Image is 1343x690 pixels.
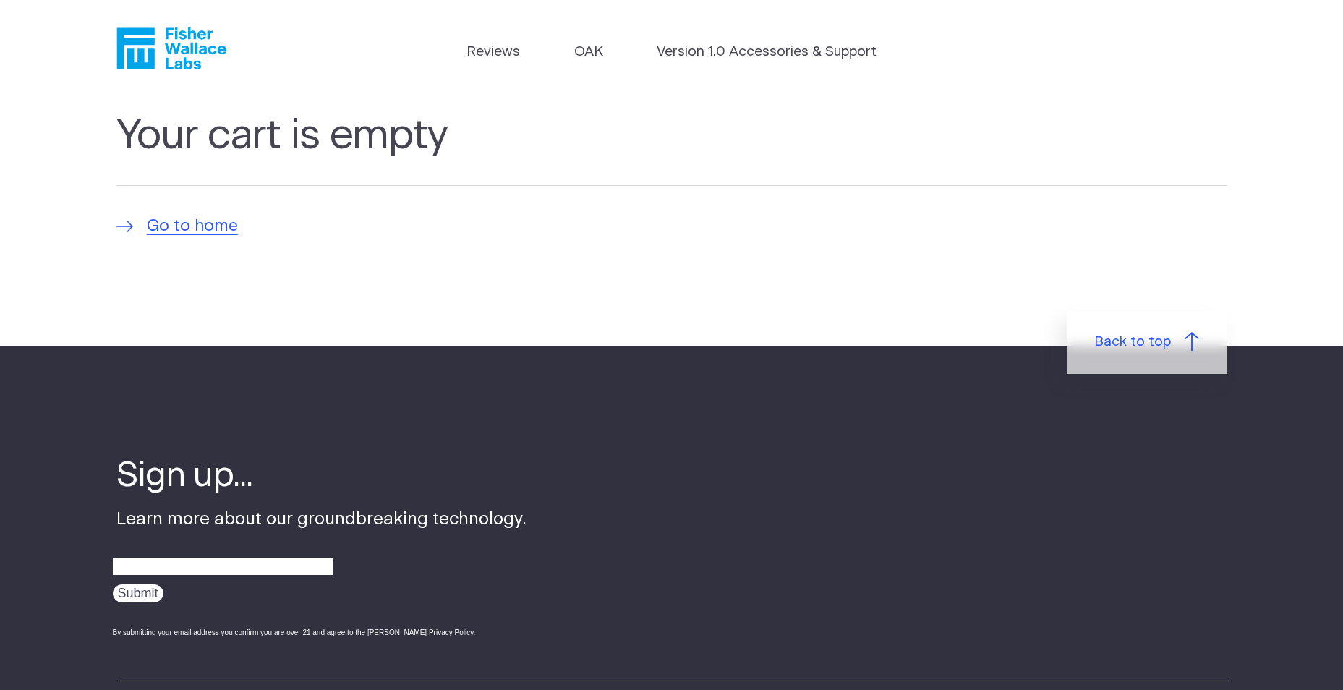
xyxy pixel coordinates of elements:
[116,27,226,69] a: Fisher Wallace
[116,453,526,500] h4: Sign up...
[116,111,1227,187] h1: Your cart is empty
[113,584,163,602] input: Submit
[1067,311,1227,373] a: Back to top
[113,627,526,638] div: By submitting your email address you confirm you are over 21 and agree to the [PERSON_NAME] Priva...
[116,453,526,652] div: Learn more about our groundbreaking technology.
[574,42,603,63] a: OAK
[466,42,520,63] a: Reviews
[116,214,238,239] a: Go to home
[1094,332,1171,353] span: Back to top
[147,214,238,239] span: Go to home
[657,42,877,63] a: Version 1.0 Accessories & Support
